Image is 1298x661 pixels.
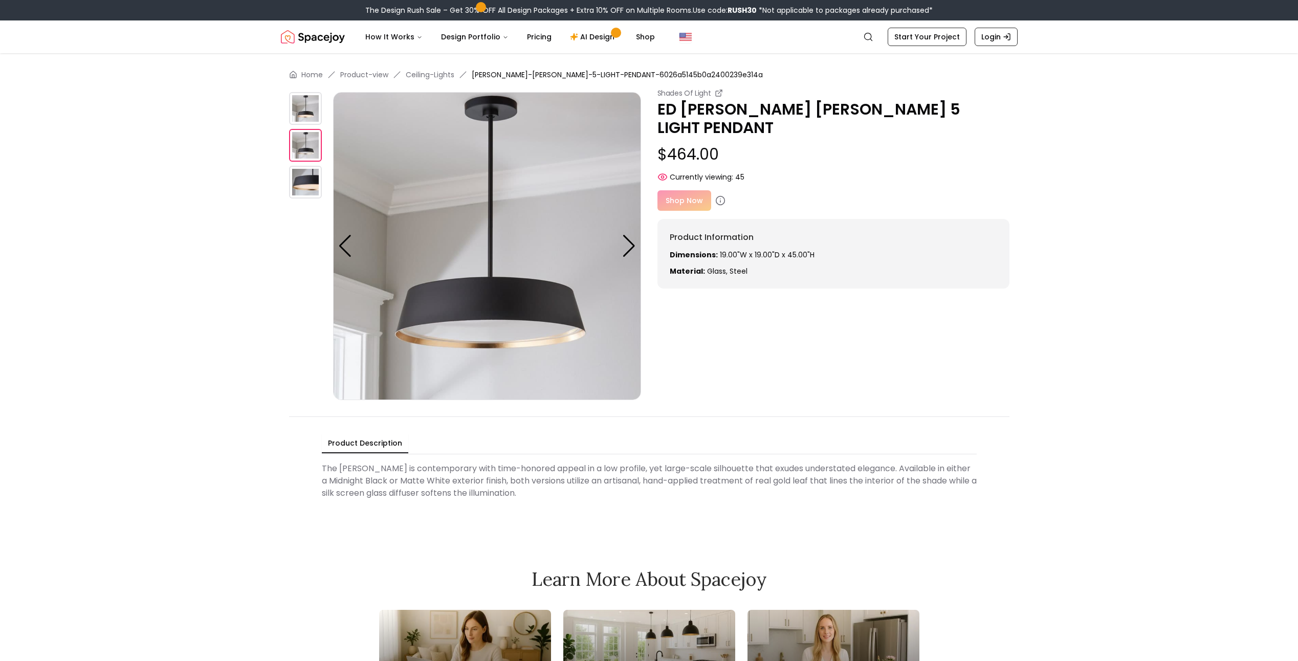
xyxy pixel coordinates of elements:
b: RUSH30 [728,5,757,15]
img: https://storage.googleapis.com/spacejoy-main/assets/6026a5145b0a2400239e314a/product_1_ghgpj6akjdgc [289,129,322,162]
h6: Product Information [670,231,997,244]
a: Home [301,70,323,80]
button: Product Description [322,434,408,453]
p: ED [PERSON_NAME] [PERSON_NAME] 5 LIGHT PENDANT [657,100,1009,137]
img: https://storage.googleapis.com/spacejoy-main/assets/6026a5145b0a2400239e314a/product_2_dle6bcdd0fad [289,166,322,199]
nav: breadcrumb [289,70,1009,80]
img: Spacejoy Logo [281,27,345,47]
a: Start Your Project [888,28,966,46]
a: Pricing [519,27,560,47]
img: https://storage.googleapis.com/spacejoy-main/assets/6026a5145b0a2400239e314a/product_0_m7g2hh0bacig [289,92,322,125]
div: The Design Rush Sale – Get 30% OFF All Design Packages + Extra 10% OFF on Multiple Rooms. [365,5,933,15]
span: *Not applicable to packages already purchased* [757,5,933,15]
span: Currently viewing: [670,172,733,182]
img: United States [679,31,692,43]
img: https://storage.googleapis.com/spacejoy-main/assets/6026a5145b0a2400239e314a/product_1_ghgpj6akjdgc [333,92,641,400]
a: Spacejoy [281,27,345,47]
button: Design Portfolio [433,27,517,47]
a: Product-view [340,70,388,80]
p: 19.00"W x 19.00"D x 45.00"H [670,250,997,260]
nav: Main [357,27,663,47]
div: The [PERSON_NAME] is contemporary with time-honored appeal in a low profile, yet large-scale silh... [322,458,977,503]
span: 45 [735,172,744,182]
p: $464.00 [657,145,1009,164]
strong: Material: [670,266,705,276]
button: How It Works [357,27,431,47]
a: Ceiling-Lights [406,70,454,80]
span: Use code: [693,5,757,15]
span: Glass, Steel [707,266,747,276]
span: [PERSON_NAME]-[PERSON_NAME]-5-LIGHT-PENDANT-6026a5145b0a2400239e314a [472,70,763,80]
a: AI Design [562,27,626,47]
strong: Dimensions: [670,250,718,260]
small: Shades Of Light [657,88,711,98]
a: Login [975,28,1018,46]
h2: Learn More About Spacejoy [379,569,919,589]
nav: Global [281,20,1018,53]
a: Shop [628,27,663,47]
